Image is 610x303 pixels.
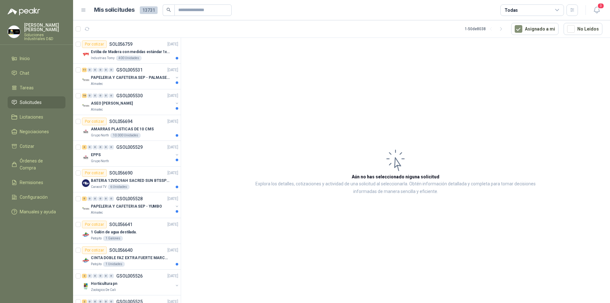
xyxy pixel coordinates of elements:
[20,143,34,150] span: Cotizar
[91,100,133,107] p: ASEO [PERSON_NAME]
[8,206,65,218] a: Manuales y ayuda
[91,126,154,132] p: AMARRAS PLASTICAS DE 10 CMS
[82,76,90,84] img: Company Logo
[20,55,30,62] span: Inicio
[94,5,135,15] h1: Mis solicitudes
[8,191,65,203] a: Configuración
[91,56,115,61] p: Industrias Tomy
[20,128,49,135] span: Negociaciones
[98,145,103,149] div: 0
[8,140,65,152] a: Cotizar
[8,176,65,189] a: Remisiones
[98,93,103,98] div: 0
[87,196,92,201] div: 0
[82,169,107,177] div: Por cotizar
[116,93,143,98] p: GSOL005530
[167,144,178,150] p: [DATE]
[93,68,98,72] div: 0
[91,287,116,293] p: Zoologico De Cali
[8,82,65,94] a: Tareas
[82,221,107,228] div: Por cotizar
[82,205,90,213] img: Company Logo
[20,70,29,77] span: Chat
[82,40,107,48] div: Por cotizar
[82,143,180,164] a: 3 0 0 0 0 0 GSOL005529[DATE] Company LogoEPPSGrupo North
[116,56,142,61] div: 400 Unidades
[104,68,108,72] div: 0
[82,118,107,125] div: Por cotizar
[465,24,506,34] div: 1 - 50 de 8038
[82,154,90,161] img: Company Logo
[104,93,108,98] div: 0
[82,68,87,72] div: 11
[82,257,90,264] img: Company Logo
[8,155,65,174] a: Órdenes de Compra
[167,67,178,73] p: [DATE]
[73,167,181,192] a: Por cotizarSOL056690[DATE] Company LogoBATERIA 12VDC9AH SACRED SUN BTSSP12-9HRCaracol TV6 Unidades
[73,218,181,244] a: Por cotizarSOL056641[DATE] Company Logo1 Galón de agua destilada.Patojito1 Galones
[82,102,90,110] img: Company Logo
[91,75,170,81] p: PAPELERIA Y CAFETERIA SEP - PALMASECA
[91,133,109,138] p: Grupo North
[103,262,125,267] div: 1 Unidades
[20,208,56,215] span: Manuales y ayuda
[87,68,92,72] div: 0
[8,8,40,15] img: Logo peakr
[87,93,92,98] div: 0
[91,262,102,267] p: Patojito
[93,274,98,278] div: 0
[93,196,98,201] div: 0
[116,145,143,149] p: GSOL005529
[109,42,132,46] p: SOL056759
[82,195,180,215] a: 5 0 0 0 0 0 GSOL005528[DATE] Company LogoPAPELERIA Y CAFETERIA SEP - YUMBOAlmatec
[91,152,101,158] p: EPPS
[82,66,180,86] a: 11 0 0 0 0 0 GSOL005531[DATE] Company LogoPAPELERIA Y CAFETERIA SEP - PALMASECAAlmatec
[87,274,92,278] div: 0
[87,145,92,149] div: 0
[8,52,65,65] a: Inicio
[82,179,90,187] img: Company Logo
[24,23,65,32] p: [PERSON_NAME] [PERSON_NAME]
[20,114,43,121] span: Licitaciones
[167,119,178,125] p: [DATE]
[8,111,65,123] a: Licitaciones
[24,33,65,41] p: Soluciones Industriales D&D
[109,68,114,72] div: 0
[82,231,90,238] img: Company Logo
[116,196,143,201] p: GSOL005528
[109,171,132,175] p: SOL056690
[20,157,59,171] span: Órdenes de Compra
[82,92,180,112] a: 16 0 0 0 0 0 GSOL005530[DATE] Company LogoASEO [PERSON_NAME]Almatec
[82,145,87,149] div: 3
[91,255,170,261] p: CINTA DOBLE FAZ EXTRA FUERTE MARCA:3M
[82,196,87,201] div: 5
[167,247,178,253] p: [DATE]
[167,41,178,47] p: [DATE]
[73,244,181,270] a: Por cotizarSOL056640[DATE] Company LogoCINTA DOBLE FAZ EXTRA FUERTE MARCA:3MPatojito1 Unidades
[20,84,34,91] span: Tareas
[116,68,143,72] p: GSOL005531
[109,119,132,124] p: SOL056694
[82,51,90,58] img: Company Logo
[73,38,181,64] a: Por cotizarSOL056759[DATE] Company LogoEstiba de Madera con medidas estándar 1x120x15 de altoIndu...
[82,128,90,135] img: Company Logo
[167,222,178,228] p: [DATE]
[104,274,108,278] div: 0
[20,179,43,186] span: Remisiones
[91,184,106,189] p: Caracol TV
[564,23,602,35] button: No Leídos
[109,145,114,149] div: 0
[91,203,162,210] p: PAPELERIA Y CAFETERIA SEP - YUMBO
[109,274,114,278] div: 0
[8,67,65,79] a: Chat
[98,196,103,201] div: 0
[82,282,90,290] img: Company Logo
[140,6,158,14] span: 13731
[109,222,132,227] p: SOL056641
[167,273,178,279] p: [DATE]
[20,194,48,201] span: Configuración
[166,8,171,12] span: search
[91,49,170,55] p: Estiba de Madera con medidas estándar 1x120x15 de alto
[91,210,103,215] p: Almatec
[82,272,180,293] a: 2 0 0 0 0 0 GSOL005526[DATE] Company LogoHorticultura pnZoologico De Cali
